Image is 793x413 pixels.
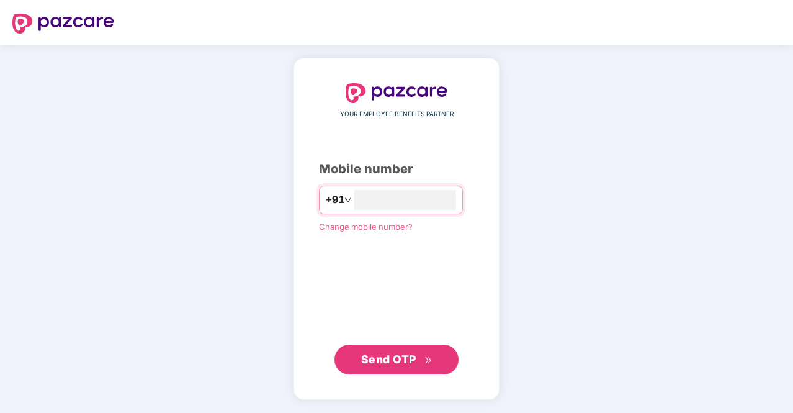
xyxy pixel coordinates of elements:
[12,14,114,34] img: logo
[344,196,352,204] span: down
[340,109,454,119] span: YOUR EMPLOYEE BENEFITS PARTNER
[319,160,474,179] div: Mobile number
[346,83,447,103] img: logo
[424,356,432,365] span: double-right
[326,192,344,207] span: +91
[361,353,416,366] span: Send OTP
[319,222,413,232] a: Change mobile number?
[334,345,459,374] button: Send OTPdouble-right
